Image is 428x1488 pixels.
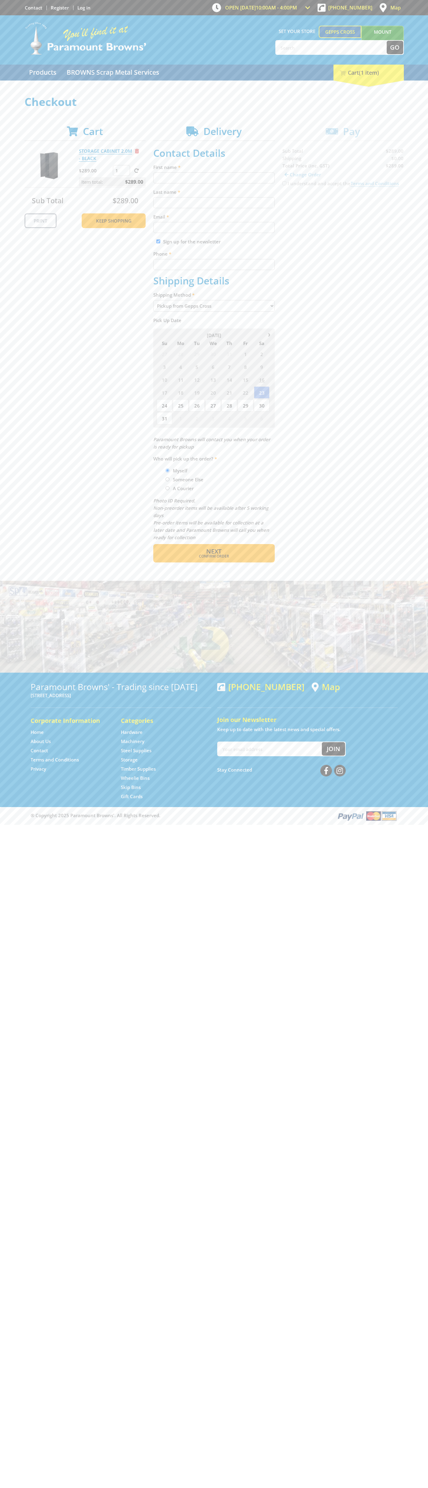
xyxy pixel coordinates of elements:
[79,177,146,186] p: Item total:
[153,147,275,159] h2: Contact Details
[153,317,275,324] label: Pick Up Date
[217,726,398,733] p: Keep up to date with the latest news and special offers.
[319,26,361,38] a: Gepps Cross
[121,784,141,791] a: Go to the Skip Bins page
[173,361,188,373] span: 4
[157,361,172,373] span: 3
[153,436,270,450] em: Paramount Browns will contact you when your order is ready for pickup
[205,374,221,386] span: 13
[254,339,270,347] span: Sa
[125,177,143,186] span: $289.00
[238,339,253,347] span: Fr
[79,148,132,162] a: STORAGE CABINET 2.0M - BLACK
[189,339,205,347] span: Tu
[206,547,221,555] span: Next
[153,250,275,257] label: Phone
[205,339,221,347] span: We
[166,477,169,481] input: Please select who will pick up the order.
[205,399,221,411] span: 27
[153,544,275,562] button: Next Confirm order
[359,69,379,76] span: (1 item)
[121,793,143,800] a: Go to the Gift Cards page
[121,766,156,772] a: Go to the Timber Supplies page
[238,374,253,386] span: 15
[31,738,51,745] a: Go to the About Us page
[276,41,387,54] input: Search
[238,386,253,399] span: 22
[254,361,270,373] span: 9
[113,196,138,205] span: $289.00
[157,339,172,347] span: Su
[173,348,188,360] span: 28
[166,486,169,490] input: Please select who will pick up the order.
[166,554,262,558] span: Confirm order
[31,766,46,772] a: Go to the Privacy page
[157,386,172,399] span: 17
[221,399,237,411] span: 28
[312,682,340,692] a: View a map of Gepps Cross location
[171,465,189,476] label: Myself
[221,361,237,373] span: 7
[24,21,147,55] img: Paramount Browns'
[121,747,151,754] a: Go to the Steel Supplies page
[189,374,205,386] span: 12
[221,386,237,399] span: 21
[173,412,188,424] span: 1
[173,339,188,347] span: Mo
[218,742,322,756] input: Your email address
[173,386,188,399] span: 18
[31,692,211,699] p: [STREET_ADDRESS]
[31,757,79,763] a: Go to the Terms and Conditions page
[153,259,275,270] input: Please enter your telephone number.
[189,361,205,373] span: 5
[121,716,199,725] h5: Categories
[31,682,211,692] h3: Paramount Browns' - Trading since [DATE]
[225,4,297,11] span: OPEN [DATE]
[163,239,221,245] label: Sign up for the newsletter
[153,188,275,196] label: Last name
[361,26,404,49] a: Mount [PERSON_NAME]
[153,455,275,462] label: Who will pick up the order?
[189,348,205,360] span: 29
[189,386,205,399] span: 19
[153,291,275,299] label: Shipping Method
[24,96,404,108] h1: Checkout
[166,468,169,472] input: Please select who will pick up the order.
[205,348,221,360] span: 30
[24,810,404,821] div: ® Copyright 2025 Paramount Browns'. All Rights Reserved.
[121,729,143,735] a: Go to the Hardware page
[203,125,242,138] span: Delivery
[173,374,188,386] span: 11
[173,399,188,411] span: 25
[275,26,319,37] span: Set your store
[221,374,237,386] span: 14
[254,386,270,399] span: 23
[157,399,172,411] span: 24
[256,4,297,11] span: 10:00am - 4:00pm
[51,5,69,11] a: Go to the registration page
[205,386,221,399] span: 20
[322,742,345,756] button: Join
[337,810,398,821] img: PayPal, Mastercard, Visa accepted
[79,167,112,174] p: $289.00
[238,348,253,360] span: 1
[157,412,172,424] span: 31
[30,147,67,184] img: STORAGE CABINET 2.0M - BLACK
[221,412,237,424] span: 4
[387,41,403,54] button: Go
[238,399,253,411] span: 29
[217,716,398,724] h5: Join our Newsletter
[31,729,44,735] a: Go to the Home page
[62,65,164,81] a: Go to the BROWNS Scrap Metal Services page
[254,412,270,424] span: 6
[121,738,144,745] a: Go to the Machinery page
[238,412,253,424] span: 5
[153,197,275,208] input: Please enter your last name.
[207,332,221,338] span: [DATE]
[189,399,205,411] span: 26
[25,5,42,11] a: Go to the Contact page
[254,374,270,386] span: 16
[153,275,275,287] h2: Shipping Details
[82,213,146,228] a: Keep Shopping
[217,682,304,692] div: [PHONE_NUMBER]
